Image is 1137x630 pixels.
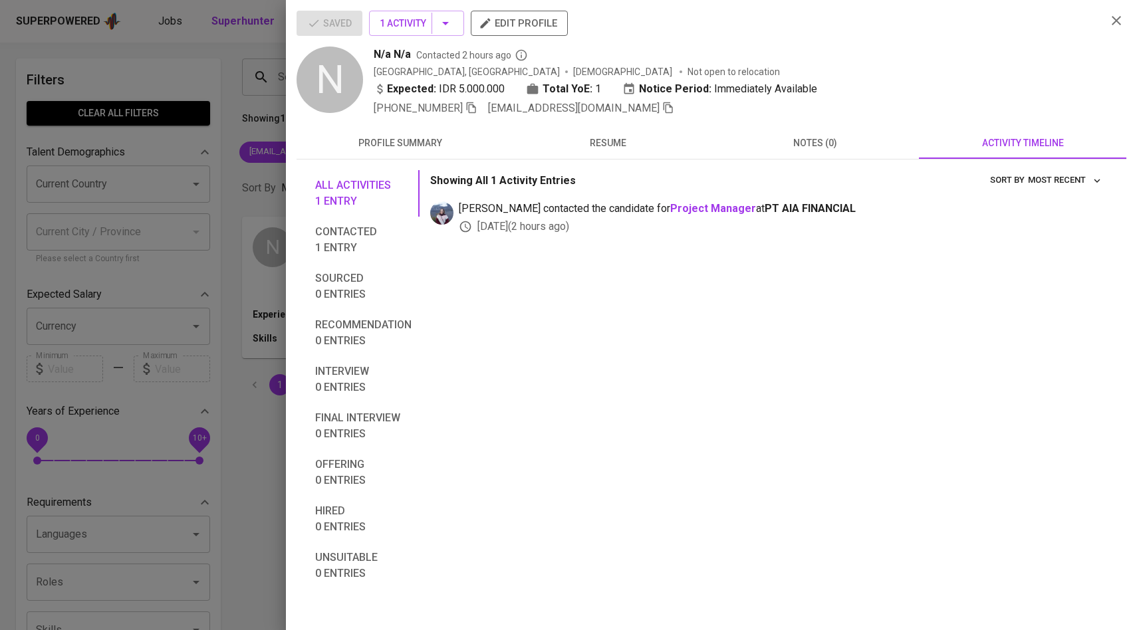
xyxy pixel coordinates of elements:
[459,201,1105,217] span: [PERSON_NAME] contacted the candidate for at
[481,15,557,32] span: edit profile
[719,135,911,152] span: notes (0)
[315,550,412,581] span: Unsuitable 0 entries
[369,11,464,36] button: 1 Activity
[315,224,412,256] span: Contacted 1 entry
[430,201,453,225] img: christine.raharja@glints.com
[315,410,412,442] span: Final interview 0 entries
[1025,170,1105,191] button: sort by
[297,47,363,113] div: N
[1028,173,1102,188] span: Most Recent
[459,219,1105,235] div: [DATE] ( 2 hours ago )
[315,270,412,302] span: Sourced 0 entries
[430,173,576,189] p: Showing All 1 Activity Entries
[315,317,412,349] span: Recommendation 0 entries
[374,65,560,78] div: [GEOGRAPHIC_DATA], [GEOGRAPHIC_DATA]
[374,81,505,97] div: IDR 5.000.000
[688,65,780,78] p: Not open to relocation
[374,102,463,114] span: [PHONE_NUMBER]
[573,65,674,78] span: [DEMOGRAPHIC_DATA]
[471,11,568,36] button: edit profile
[315,177,412,209] span: All activities 1 entry
[387,81,436,97] b: Expected:
[488,102,660,114] span: [EMAIL_ADDRESS][DOMAIN_NAME]
[512,135,703,152] span: resume
[315,457,412,488] span: Offering 0 entries
[315,364,412,395] span: Interview 0 entries
[595,81,601,97] span: 1
[471,17,568,28] a: edit profile
[765,202,856,215] span: PT AIA FINANCIAL
[927,135,1118,152] span: activity timeline
[305,135,496,152] span: profile summary
[543,81,592,97] b: Total YoE:
[670,202,756,215] a: Project Manager
[622,81,817,97] div: Immediately Available
[380,15,453,32] span: 1 Activity
[416,49,528,62] span: Contacted 2 hours ago
[515,49,528,62] svg: By Batam recruiter
[639,81,711,97] b: Notice Period:
[374,47,411,62] span: N/a N/a
[315,503,412,535] span: Hired 0 entries
[990,175,1025,185] span: sort by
